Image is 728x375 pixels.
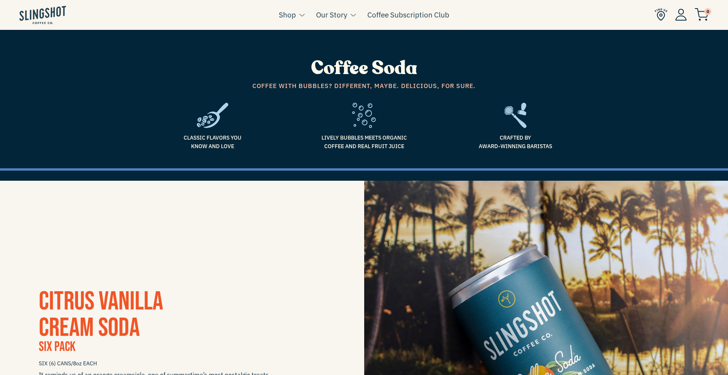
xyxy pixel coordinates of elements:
[504,103,526,128] img: frame2-1635783918803.svg
[39,286,163,344] a: CITRUS VANILLACREAM SODA
[39,286,163,344] span: CITRUS VANILLA CREAM SODA
[695,10,709,19] a: 0
[695,8,709,21] img: cart
[655,8,667,21] img: Find Us
[197,103,228,128] img: frame1-1635784469953.svg
[352,103,376,128] img: fizz-1636557709766.svg
[675,9,687,21] img: Account
[279,9,296,21] a: Shop
[294,133,434,151] span: Lively bubbles meets organic coffee and real fruit juice
[446,133,586,151] span: Crafted by Award-Winning Baristas
[143,81,586,91] span: Coffee with bubbles? Different, maybe. Delicious, for sure.
[367,9,449,21] a: Coffee Subscription Club
[143,133,283,151] span: Classic flavors you know and love
[39,357,325,370] span: SIX (6) CANS/8oz EACH
[311,55,417,81] span: Coffee Soda
[704,8,711,15] span: 0
[39,339,75,355] span: Six Pack
[316,9,347,21] a: Our Story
